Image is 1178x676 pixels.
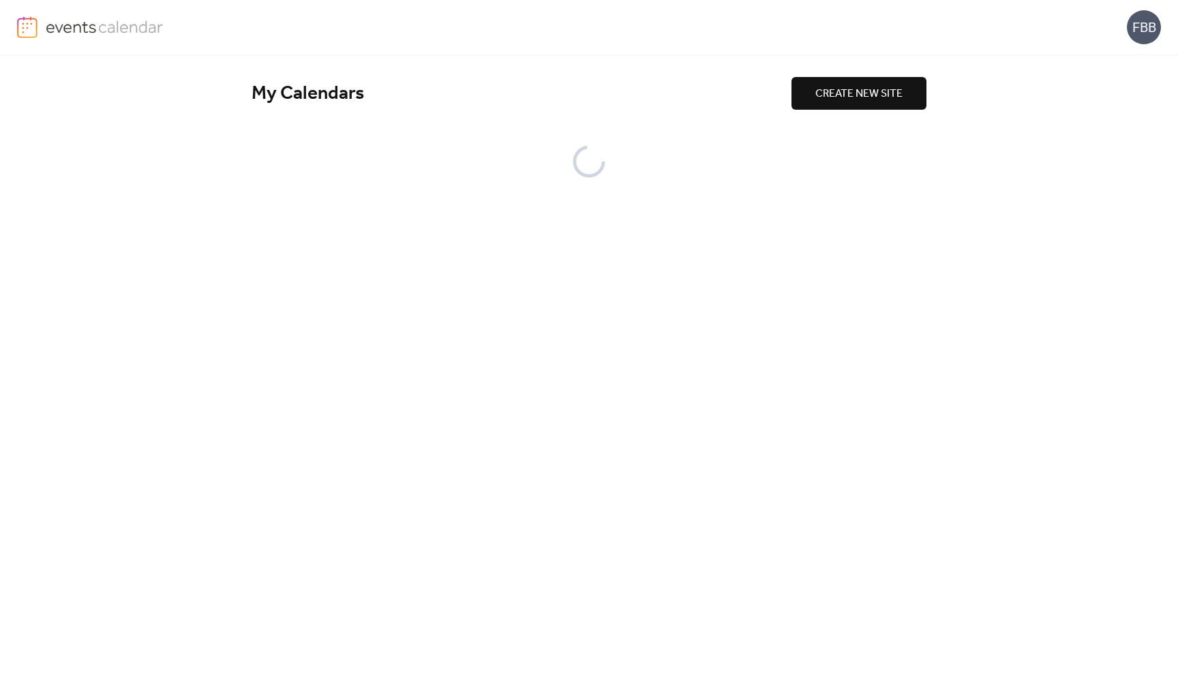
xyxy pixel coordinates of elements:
[791,77,926,110] button: CREATE NEW SITE
[252,82,791,106] div: My Calendars
[1127,10,1161,44] div: FBB
[815,86,903,102] span: CREATE NEW SITE
[17,16,37,38] img: logo
[46,16,164,37] img: logo-type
